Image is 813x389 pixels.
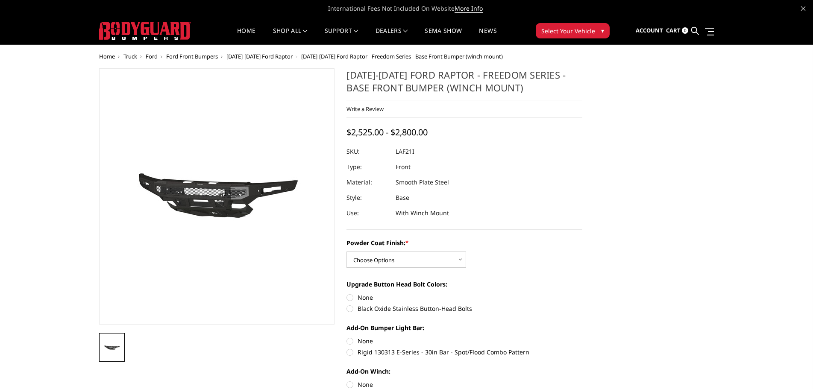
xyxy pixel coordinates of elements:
span: Account [636,26,663,34]
dd: LAF21I [396,144,414,159]
dd: With Winch Mount [396,205,449,221]
label: Black Oxide Stainless Button-Head Bolts [346,304,582,313]
label: Add-On Winch: [346,367,582,376]
a: [DATE]-[DATE] Ford Raptor [226,53,293,60]
a: Write a Review [346,105,384,113]
a: Ford Front Bumpers [166,53,218,60]
a: Ford [146,53,158,60]
label: Rigid 130313 E-Series - 30in Bar - Spot/Flood Combo Pattern [346,348,582,357]
label: Upgrade Button Head Bolt Colors: [346,280,582,289]
img: 2021-2025 Ford Raptor - Freedom Series - Base Front Bumper (winch mount) [102,343,122,353]
dd: Smooth Plate Steel [396,175,449,190]
label: Powder Coat Finish: [346,238,582,247]
a: More Info [455,4,483,13]
dt: Material: [346,175,389,190]
a: Truck [123,53,137,60]
a: Dealers [376,28,408,44]
dt: Type: [346,159,389,175]
img: BODYGUARD BUMPERS [99,22,191,40]
h1: [DATE]-[DATE] Ford Raptor - Freedom Series - Base Front Bumper (winch mount) [346,68,582,100]
dt: SKU: [346,144,389,159]
a: 2021-2025 Ford Raptor - Freedom Series - Base Front Bumper (winch mount) [99,68,335,325]
dd: Base [396,190,409,205]
button: Select Your Vehicle [536,23,610,38]
span: [DATE]-[DATE] Ford Raptor - Freedom Series - Base Front Bumper (winch mount) [301,53,503,60]
span: 0 [682,27,688,34]
label: None [346,336,582,345]
span: Select Your Vehicle [541,26,595,35]
span: Cart [666,26,681,34]
a: Home [99,53,115,60]
a: shop all [273,28,308,44]
a: Support [325,28,358,44]
a: SEMA Show [425,28,462,44]
dt: Use: [346,205,389,221]
a: News [479,28,496,44]
span: ▾ [601,26,604,35]
a: Cart 0 [666,19,688,42]
label: None [346,380,582,389]
label: Add-On Bumper Light Bar: [346,323,582,332]
iframe: Chat Widget [770,348,813,389]
a: Home [237,28,255,44]
dt: Style: [346,190,389,205]
a: Account [636,19,663,42]
dd: Front [396,159,411,175]
label: None [346,293,582,302]
span: $2,525.00 - $2,800.00 [346,126,428,138]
